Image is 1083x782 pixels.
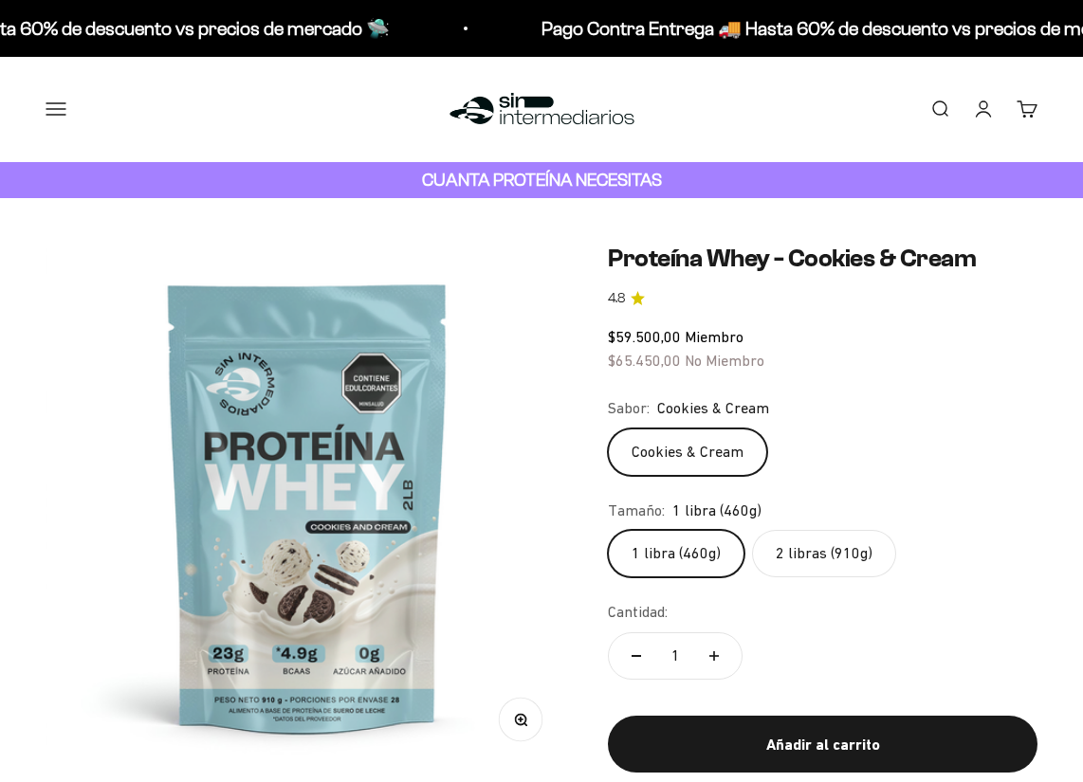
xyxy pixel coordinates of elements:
img: Proteína Whey - Cookies & Cream [46,244,570,768]
a: 4.84.8 de 5.0 estrellas [608,288,1037,309]
button: Aumentar cantidad [687,633,742,679]
div: Añadir al carrito [646,733,1000,757]
button: Reducir cantidad [609,633,664,679]
button: Añadir al carrito [608,716,1037,773]
legend: Sabor: [608,396,650,421]
h1: Proteína Whey - Cookies & Cream [608,244,1037,273]
span: 4.8 [608,288,625,309]
label: Cantidad: [608,600,668,625]
span: $65.450,00 [608,352,681,369]
span: Cookies & Cream [657,396,769,421]
span: Miembro [685,328,743,345]
span: $59.500,00 [608,328,681,345]
span: No Miembro [685,352,764,369]
legend: Tamaño: [608,499,665,523]
strong: CUANTA PROTEÍNA NECESITAS [422,170,662,190]
span: 1 libra (460g) [672,499,762,523]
